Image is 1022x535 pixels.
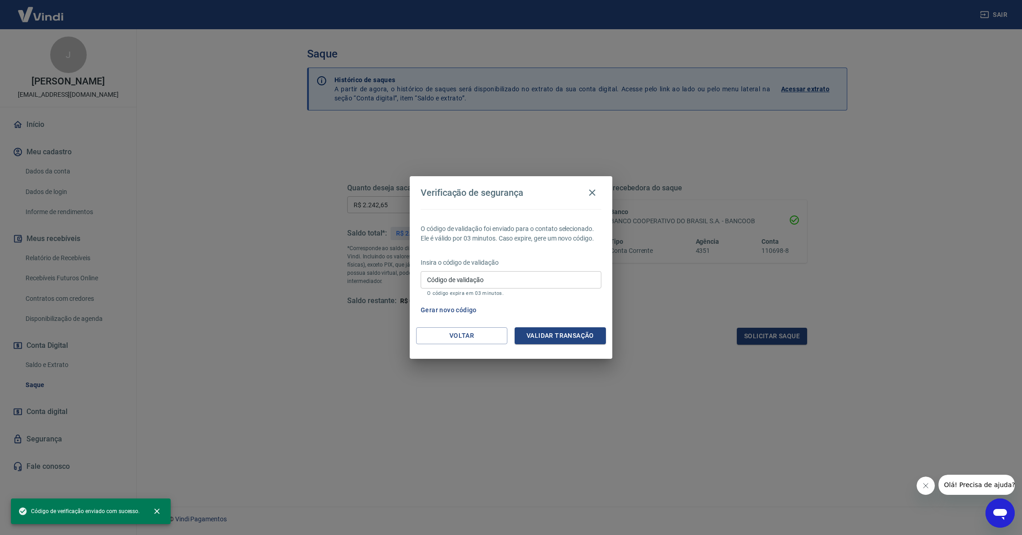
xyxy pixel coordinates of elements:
[985,498,1015,528] iframe: Botão para abrir a janela de mensagens
[417,302,480,319] button: Gerar novo código
[515,327,606,344] button: Validar transação
[421,224,601,243] p: O código de validação foi enviado para o contato selecionado. Ele é válido por 03 minutos. Caso e...
[5,6,77,14] span: Olá! Precisa de ajuda?
[427,290,595,296] p: O código expira em 03 minutos.
[416,327,507,344] button: Voltar
[18,507,140,516] span: Código de verificação enviado com sucesso.
[147,501,167,521] button: close
[421,187,523,198] h4: Verificação de segurança
[939,475,1015,495] iframe: Mensagem da empresa
[917,477,935,495] iframe: Fechar mensagem
[421,258,601,267] p: Insira o código de validação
